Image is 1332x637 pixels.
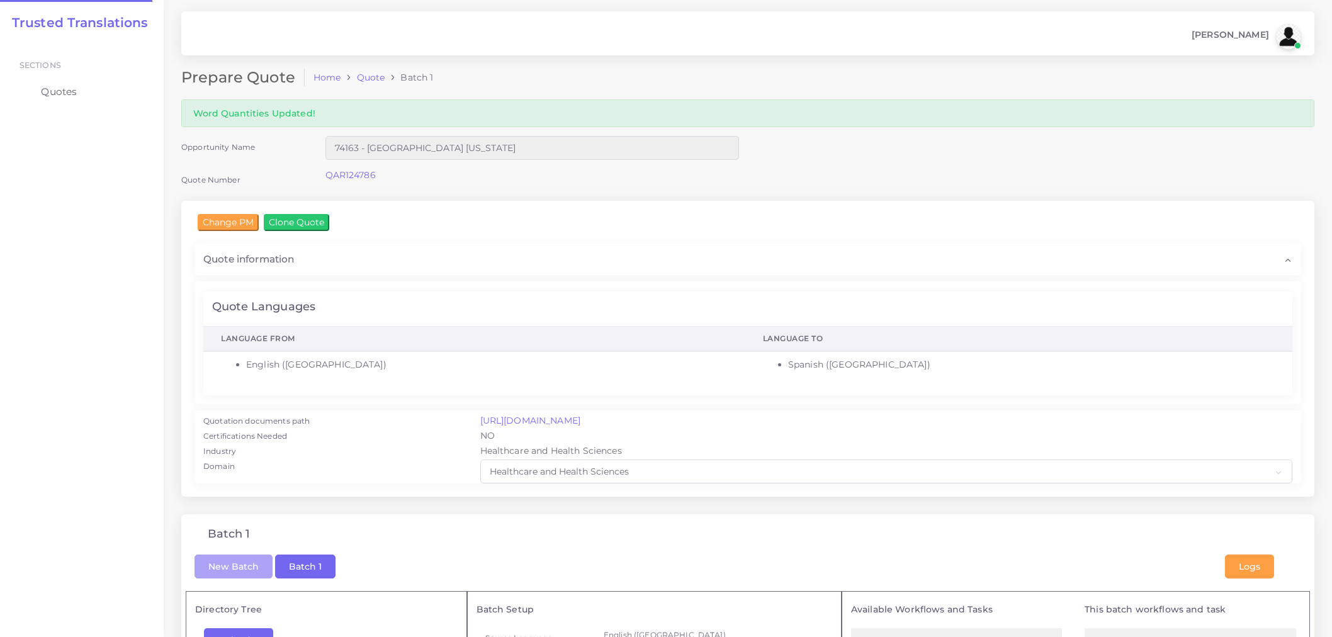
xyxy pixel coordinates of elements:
[203,327,745,352] th: Language From
[203,415,310,427] label: Quotation documents path
[181,174,240,185] label: Quote Number
[198,214,259,230] input: Change PM
[1085,604,1296,615] h5: This batch workflows and task
[325,169,376,181] a: QAR124786
[264,214,329,230] input: Clone Quote
[9,79,154,105] a: Quotes
[208,527,250,541] h4: Batch 1
[20,60,61,70] span: Sections
[195,604,458,615] h5: Directory Tree
[41,85,77,99] span: Quotes
[195,560,273,572] a: New Batch
[1276,24,1301,49] img: avatar
[385,71,433,84] li: Batch 1
[3,15,148,30] a: Trusted Translations
[357,71,385,84] a: Quote
[203,252,294,266] span: Quote information
[181,142,255,152] label: Opportunity Name
[313,71,341,84] a: Home
[851,604,1063,615] h5: Available Workflows and Tasks
[195,555,273,578] button: New Batch
[1225,555,1274,578] button: Logs
[212,300,315,314] h4: Quote Languages
[203,461,235,472] label: Domain
[1192,30,1269,39] span: [PERSON_NAME]
[203,446,236,457] label: Industry
[480,415,581,426] a: [URL][DOMAIN_NAME]
[471,429,1302,444] div: NO
[203,431,287,442] label: Certifications Needed
[181,69,305,87] h2: Prepare Quote
[275,555,336,578] button: Batch 1
[181,99,1314,127] div: Word Quantities Updated!
[471,444,1302,459] div: Healthcare and Health Sciences
[275,560,336,572] a: Batch 1
[195,244,1301,275] div: Quote information
[246,358,728,371] li: English ([GEOGRAPHIC_DATA])
[477,604,832,615] h5: Batch Setup
[788,358,1275,371] li: Spanish ([GEOGRAPHIC_DATA])
[1185,24,1306,49] a: [PERSON_NAME]avatar
[745,327,1292,352] th: Language To
[1239,561,1260,572] span: Logs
